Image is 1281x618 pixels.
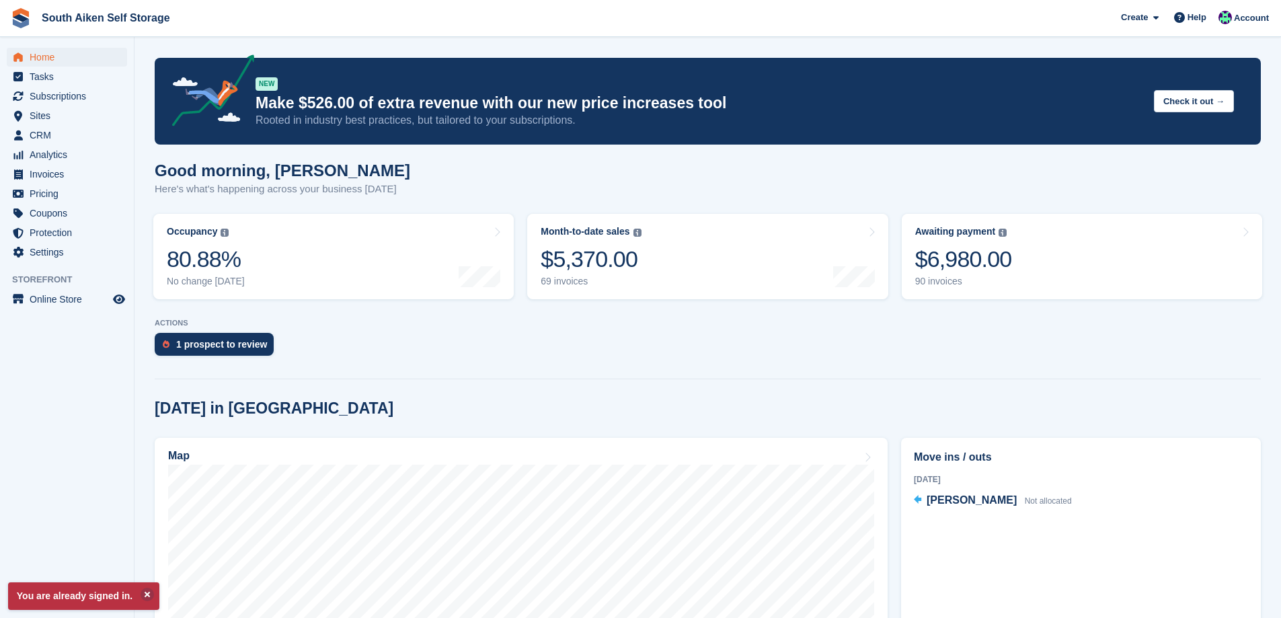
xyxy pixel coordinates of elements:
div: $5,370.00 [541,245,641,273]
img: icon-info-grey-7440780725fd019a000dd9b08b2336e03edf1995a4989e88bcd33f0948082b44.svg [221,229,229,237]
p: Make $526.00 of extra revenue with our new price increases tool [256,93,1143,113]
div: 90 invoices [915,276,1012,287]
h2: Move ins / outs [914,449,1248,465]
span: [PERSON_NAME] [927,494,1017,506]
a: menu [7,126,127,145]
a: menu [7,145,127,164]
img: stora-icon-8386f47178a22dfd0bd8f6a31ec36ba5ce8667c1dd55bd0f319d3a0aa187defe.svg [11,8,31,28]
img: icon-info-grey-7440780725fd019a000dd9b08b2336e03edf1995a4989e88bcd33f0948082b44.svg [999,229,1007,237]
img: icon-info-grey-7440780725fd019a000dd9b08b2336e03edf1995a4989e88bcd33f0948082b44.svg [633,229,642,237]
a: Month-to-date sales $5,370.00 69 invoices [527,214,888,299]
img: price-adjustments-announcement-icon-8257ccfd72463d97f412b2fc003d46551f7dbcb40ab6d574587a9cd5c0d94... [161,54,255,131]
div: 80.88% [167,245,245,273]
span: Protection [30,223,110,242]
a: Preview store [111,291,127,307]
img: Michelle Brown [1218,11,1232,24]
a: menu [7,204,127,223]
div: NEW [256,77,278,91]
p: You are already signed in. [8,582,159,610]
span: Invoices [30,165,110,184]
div: [DATE] [914,473,1248,486]
a: menu [7,184,127,203]
a: menu [7,87,127,106]
div: 69 invoices [541,276,641,287]
span: Analytics [30,145,110,164]
p: Rooted in industry best practices, but tailored to your subscriptions. [256,113,1143,128]
span: Tasks [30,67,110,86]
span: Storefront [12,273,134,286]
span: Pricing [30,184,110,203]
div: Month-to-date sales [541,226,629,237]
a: 1 prospect to review [155,333,280,362]
a: menu [7,223,127,242]
span: Not allocated [1025,496,1072,506]
a: Occupancy 80.88% No change [DATE] [153,214,514,299]
img: prospect-51fa495bee0391a8d652442698ab0144808aea92771e9ea1ae160a38d050c398.svg [163,340,169,348]
h1: Good morning, [PERSON_NAME] [155,161,410,180]
p: ACTIONS [155,319,1261,327]
h2: [DATE] in [GEOGRAPHIC_DATA] [155,399,393,418]
span: Help [1188,11,1206,24]
span: Account [1234,11,1269,25]
div: Occupancy [167,226,217,237]
a: menu [7,290,127,309]
div: $6,980.00 [915,245,1012,273]
span: Home [30,48,110,67]
span: CRM [30,126,110,145]
span: Subscriptions [30,87,110,106]
div: Awaiting payment [915,226,996,237]
button: Check it out → [1154,90,1234,112]
a: South Aiken Self Storage [36,7,176,29]
a: menu [7,48,127,67]
a: Awaiting payment $6,980.00 90 invoices [902,214,1262,299]
a: menu [7,67,127,86]
span: Sites [30,106,110,125]
span: Settings [30,243,110,262]
div: 1 prospect to review [176,339,267,350]
a: menu [7,243,127,262]
a: menu [7,106,127,125]
span: Online Store [30,290,110,309]
h2: Map [168,450,190,462]
span: Create [1121,11,1148,24]
a: [PERSON_NAME] Not allocated [914,492,1072,510]
a: menu [7,165,127,184]
div: No change [DATE] [167,276,245,287]
p: Here's what's happening across your business [DATE] [155,182,410,197]
span: Coupons [30,204,110,223]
